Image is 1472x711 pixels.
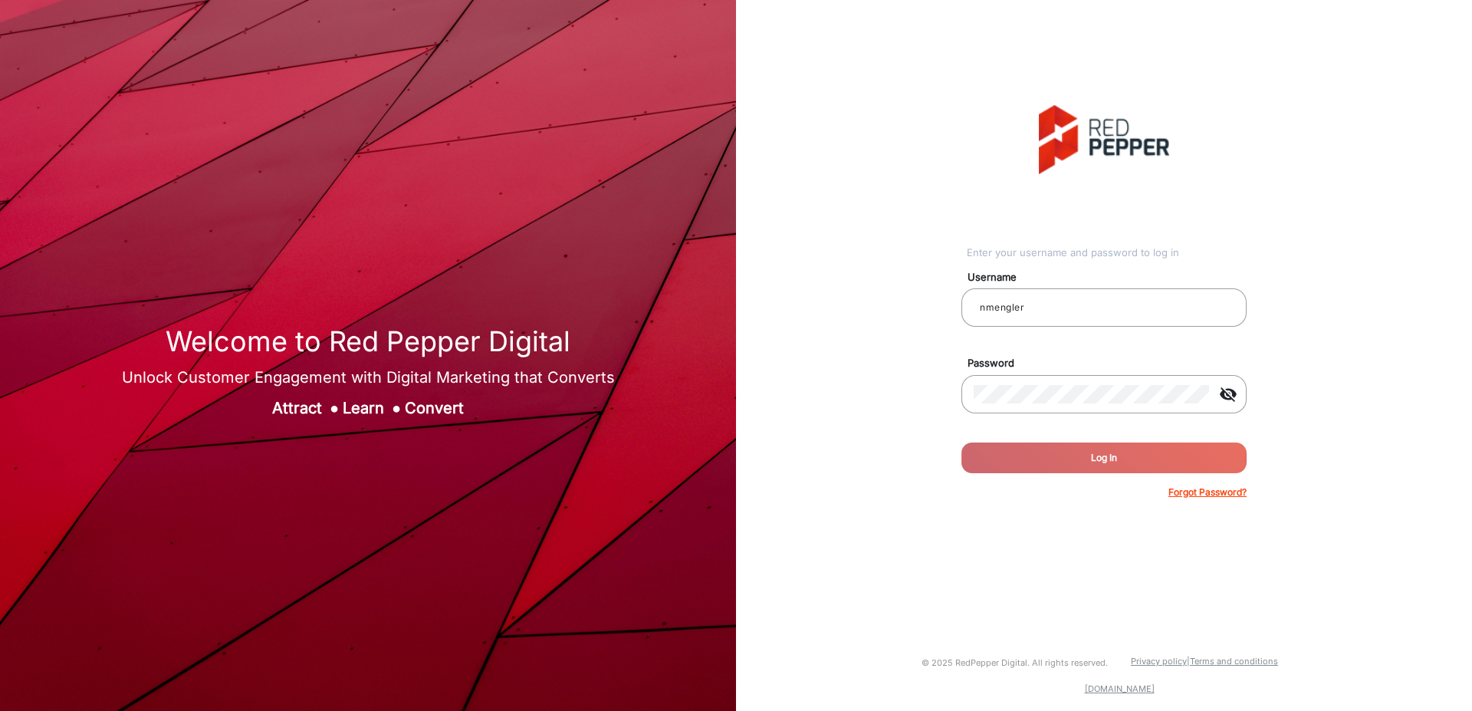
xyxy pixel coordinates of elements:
[1210,385,1247,403] mat-icon: visibility_off
[1085,683,1155,694] a: [DOMAIN_NAME]
[1187,656,1190,667] a: |
[956,270,1264,285] mat-label: Username
[961,443,1247,473] button: Log In
[122,397,615,420] div: Attract Learn Convert
[1131,656,1187,667] a: Privacy policy
[122,325,615,358] h1: Welcome to Red Pepper Digital
[122,366,615,389] div: Unlock Customer Engagement with Digital Marketing that Converts
[392,399,401,417] span: ●
[922,657,1108,668] small: © 2025 RedPepper Digital. All rights reserved.
[974,298,1234,317] input: Your username
[330,399,339,417] span: ●
[967,245,1247,261] div: Enter your username and password to log in
[1190,656,1278,667] a: Terms and conditions
[1039,105,1169,174] img: vmg-logo
[956,356,1264,371] mat-label: Password
[1168,486,1247,499] p: Forgot Password?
